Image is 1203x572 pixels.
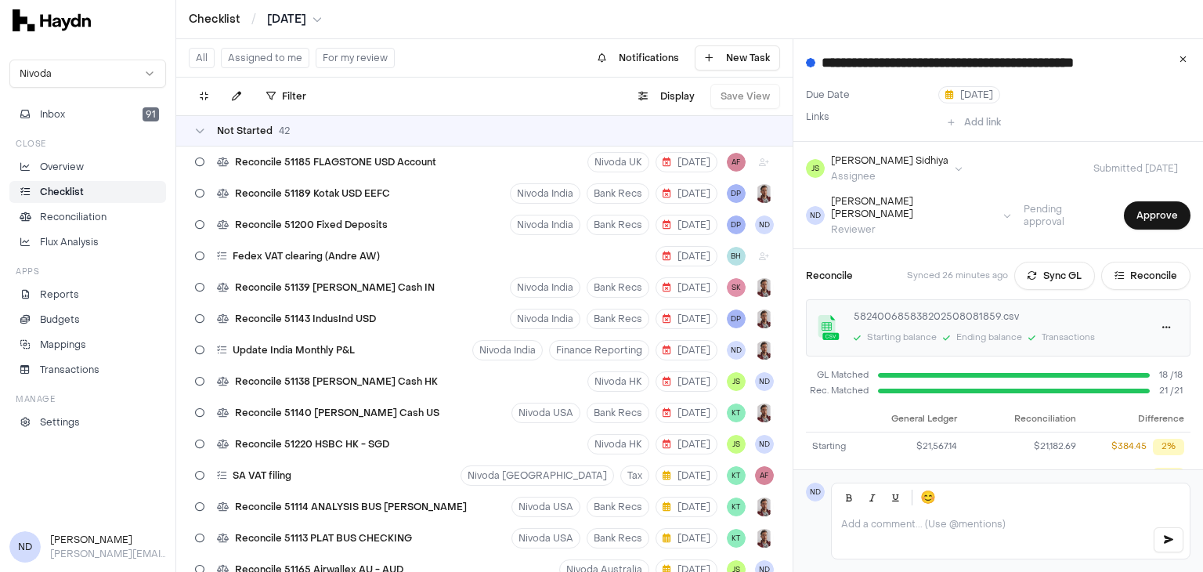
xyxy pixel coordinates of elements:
[1011,203,1118,228] span: Pending approval
[1159,385,1190,398] span: 21 / 21
[663,501,710,513] span: [DATE]
[831,223,998,236] div: Reviewer
[233,250,380,262] span: Fedex VAT clearing (Andre AW)
[9,334,166,356] a: Mappings
[16,266,39,277] h3: Apps
[587,434,649,454] button: Nivoda HK
[755,341,774,360] button: JP Smit
[9,103,166,125] button: Inbox91
[9,156,166,178] a: Overview
[755,215,774,234] button: ND
[40,288,79,302] p: Reports
[727,529,746,548] button: KT
[267,12,306,27] span: [DATE]
[235,313,376,325] span: Reconcile 51143 IndusInd USD
[663,375,710,388] span: [DATE]
[806,195,1012,236] button: ND[PERSON_NAME] [PERSON_NAME]Reviewer
[1014,262,1095,290] button: Sync GL
[40,338,86,352] p: Mappings
[806,154,963,183] button: JS[PERSON_NAME] SidhiyaAssignee
[917,487,939,509] button: 😊
[143,107,159,121] span: 91
[279,125,290,137] span: 42
[1081,162,1190,175] span: Submitted [DATE]
[727,435,746,454] button: JS
[656,152,717,172] button: [DATE]
[727,372,746,391] button: JS
[587,309,649,329] button: Bank Recs
[755,529,774,548] img: JP Smit
[510,183,580,204] button: Nivoda India
[656,277,717,298] button: [DATE]
[871,440,958,454] div: $21,567.14
[755,498,774,516] img: JP Smit
[587,277,649,298] button: Bank Recs
[257,84,316,109] button: Filter
[755,184,774,203] img: JP Smit
[510,277,580,298] button: Nivoda India
[663,344,710,357] span: [DATE]
[727,404,746,422] button: KT
[727,184,746,203] button: DP
[727,466,746,485] button: KT
[871,469,958,483] div: ($6,166.49)
[816,315,841,340] img: text/csv
[587,497,649,517] button: Bank Recs
[9,206,166,228] a: Reconciliation
[806,269,853,283] h3: Reconcile
[1153,468,1184,484] div: 0%
[885,487,907,509] button: Underline (Ctrl+U)
[727,215,746,234] span: DP
[806,433,865,462] td: Starting
[945,89,993,101] span: [DATE]
[755,435,774,454] button: ND
[549,340,649,360] button: Finance Reporting
[40,235,99,249] p: Flux Analysis
[938,86,1000,103] button: [DATE]
[755,310,774,328] img: JP Smit
[656,215,717,235] button: [DATE]
[9,284,166,306] a: Reports
[656,246,717,266] button: [DATE]
[862,487,883,509] button: Italic (Ctrl+I)
[663,438,710,451] span: [DATE]
[806,369,869,382] span: GL Matched
[656,183,717,204] button: [DATE]
[472,340,543,360] button: Nivoda India
[1111,440,1147,454] div: $384.45
[656,497,717,517] button: [DATE]
[838,487,860,509] button: Bold (Ctrl+B)
[656,403,717,423] button: [DATE]
[656,371,717,392] button: [DATE]
[806,206,825,225] span: ND
[727,278,746,297] span: SK
[13,9,91,31] img: svg+xml,%3c
[587,403,649,423] button: Bank Recs
[755,278,774,297] button: JP Smit
[727,247,746,266] span: BH
[970,440,1075,454] button: $21,182.69
[9,359,166,381] a: Transactions
[587,183,649,204] button: Bank Recs
[511,497,580,517] button: Nivoda USA
[217,125,273,137] span: Not Started
[727,310,746,328] button: DP
[50,533,166,547] h3: [PERSON_NAME]
[1082,407,1190,433] th: Difference
[40,313,80,327] p: Budgets
[1032,469,1076,483] span: ($6,166.49)
[854,310,1140,324] div: 582400685838202508081859.csv
[588,45,688,71] button: Notifications
[755,404,774,422] img: JP Smit
[831,154,948,167] div: [PERSON_NAME] Sidhiya
[663,187,710,200] span: [DATE]
[663,313,710,325] span: [DATE]
[956,331,1022,345] div: Ending balance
